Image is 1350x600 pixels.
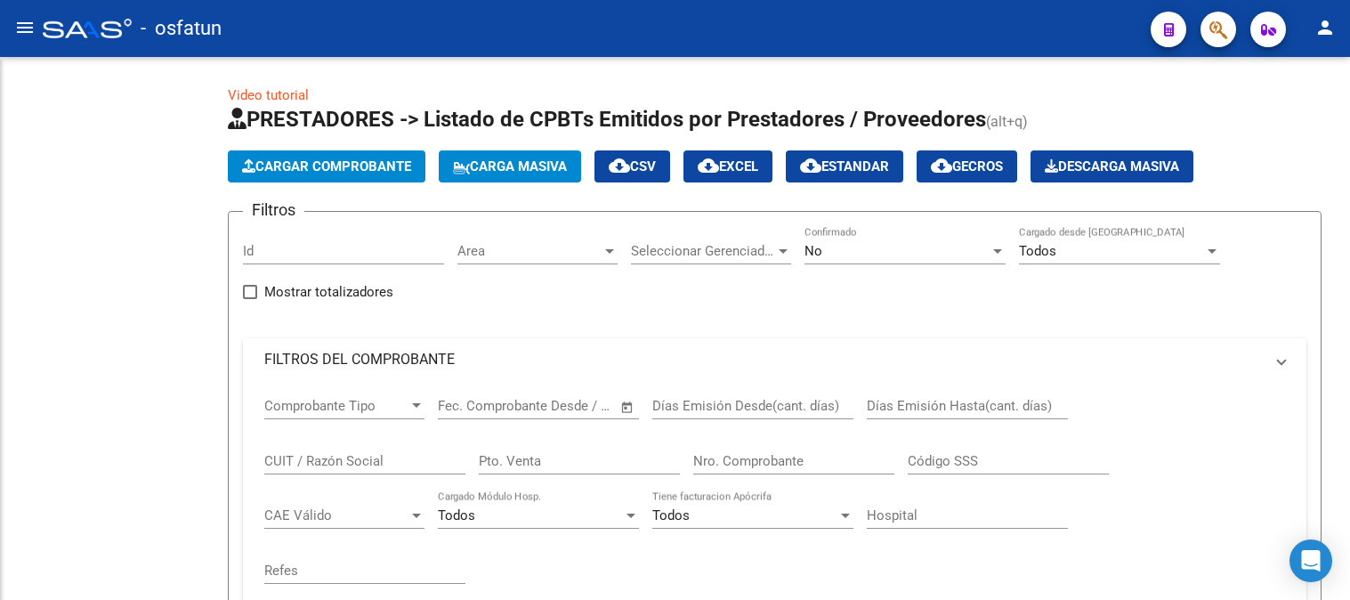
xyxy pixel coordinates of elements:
[526,398,612,414] input: Fecha fin
[609,155,630,176] mat-icon: cloud_download
[698,155,719,176] mat-icon: cloud_download
[986,113,1028,130] span: (alt+q)
[917,150,1017,182] button: Gecros
[264,507,408,523] span: CAE Válido
[243,338,1306,381] mat-expansion-panel-header: FILTROS DEL COMPROBANTE
[1019,243,1056,259] span: Todos
[14,17,36,38] mat-icon: menu
[228,87,309,103] a: Video tutorial
[652,507,690,523] span: Todos
[439,150,581,182] button: Carga Masiva
[1314,17,1336,38] mat-icon: person
[264,398,408,414] span: Comprobante Tipo
[228,150,425,182] button: Cargar Comprobante
[931,155,952,176] mat-icon: cloud_download
[698,158,758,174] span: EXCEL
[264,281,393,303] span: Mostrar totalizadores
[631,243,775,259] span: Seleccionar Gerenciador
[242,158,411,174] span: Cargar Comprobante
[618,397,638,418] button: Open calendar
[453,158,567,174] span: Carga Masiva
[683,150,772,182] button: EXCEL
[438,398,510,414] input: Fecha inicio
[228,107,986,132] span: PRESTADORES -> Listado de CPBTs Emitidos por Prestadores / Proveedores
[264,350,1264,369] mat-panel-title: FILTROS DEL COMPROBANTE
[457,243,602,259] span: Area
[800,158,889,174] span: Estandar
[594,150,670,182] button: CSV
[1045,158,1179,174] span: Descarga Masiva
[804,243,822,259] span: No
[800,155,821,176] mat-icon: cloud_download
[609,158,656,174] span: CSV
[438,507,475,523] span: Todos
[1031,150,1193,182] button: Descarga Masiva
[1031,150,1193,182] app-download-masive: Descarga masiva de comprobantes (adjuntos)
[1289,539,1332,582] div: Open Intercom Messenger
[141,9,222,48] span: - osfatun
[243,198,304,223] h3: Filtros
[786,150,903,182] button: Estandar
[931,158,1003,174] span: Gecros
